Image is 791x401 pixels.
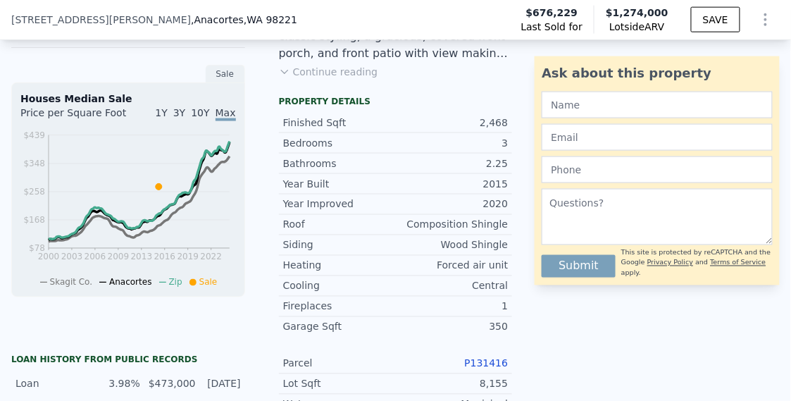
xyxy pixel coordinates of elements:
tspan: 2013 [131,252,153,262]
div: 2015 [395,177,508,191]
div: Fireplaces [283,300,396,314]
tspan: 2022 [201,252,223,262]
span: [STREET_ADDRESS][PERSON_NAME] [11,13,191,27]
div: 2.25 [395,156,508,171]
span: $1,274,000 [606,7,668,18]
tspan: $348 [23,159,45,169]
div: Composition Shingle [395,218,508,232]
span: Sale [199,278,218,288]
div: Garage Sqft [283,320,396,334]
input: Phone [542,156,773,183]
div: Central [395,279,508,293]
tspan: 2019 [177,252,199,262]
span: , WA 98221 [244,14,297,25]
tspan: $439 [23,130,45,140]
tspan: 2006 [85,252,106,262]
div: $473,000 [149,377,194,391]
span: $676,229 [526,6,578,20]
input: Email [542,124,773,151]
tspan: $78 [29,244,45,254]
div: Loan [15,377,93,391]
div: Lot Sqft [283,377,396,391]
button: Submit [542,255,616,278]
tspan: $258 [23,187,45,197]
tspan: 2003 [61,252,83,262]
div: Forced air unit [395,259,508,273]
a: Terms of Service [711,259,766,266]
span: Lotside ARV [606,20,668,34]
button: Show Options [752,6,780,34]
div: Cooling [283,279,396,293]
div: 2,468 [395,116,508,130]
div: Sale [206,65,245,83]
div: 8,155 [395,377,508,391]
div: Heating [283,259,396,273]
button: SAVE [691,7,740,32]
div: 3.98% [101,377,140,391]
div: 3 [395,136,508,150]
span: Last Sold for [521,20,583,34]
span: Zip [169,278,182,288]
span: Max [216,107,236,121]
div: Siding [283,238,396,252]
div: Year Improved [283,197,396,211]
input: Name [542,92,773,118]
div: This site is protected by reCAPTCHA and the Google and apply. [621,248,773,278]
div: Bathrooms [283,156,396,171]
button: Continue reading [279,65,378,79]
div: Price per Square Foot [20,106,128,128]
div: 1 [395,300,508,314]
span: 3Y [173,107,185,118]
div: Loan history from public records [11,354,245,366]
div: [DATE] [202,377,241,391]
span: 1Y [155,107,167,118]
span: , Anacortes [191,13,297,27]
tspan: 2000 [38,252,60,262]
div: Parcel [283,357,396,371]
tspan: $168 [23,216,45,226]
div: 2020 [395,197,508,211]
span: 10Y [191,107,209,118]
span: Anacortes [109,278,151,288]
div: Bedrooms [283,136,396,150]
div: Wood Shingle [395,238,508,252]
a: P131416 [464,358,508,369]
div: 350 [395,320,508,334]
tspan: 2016 [154,252,176,262]
div: Year Built [283,177,396,191]
tspan: 2009 [108,252,130,262]
div: Finished Sqft [283,116,396,130]
div: Property details [279,96,513,107]
div: Ask about this property [542,63,773,83]
span: Skagit Co. [50,278,93,288]
a: Privacy Policy [647,259,693,266]
div: Houses Median Sale [20,92,236,106]
div: Roof [283,218,396,232]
